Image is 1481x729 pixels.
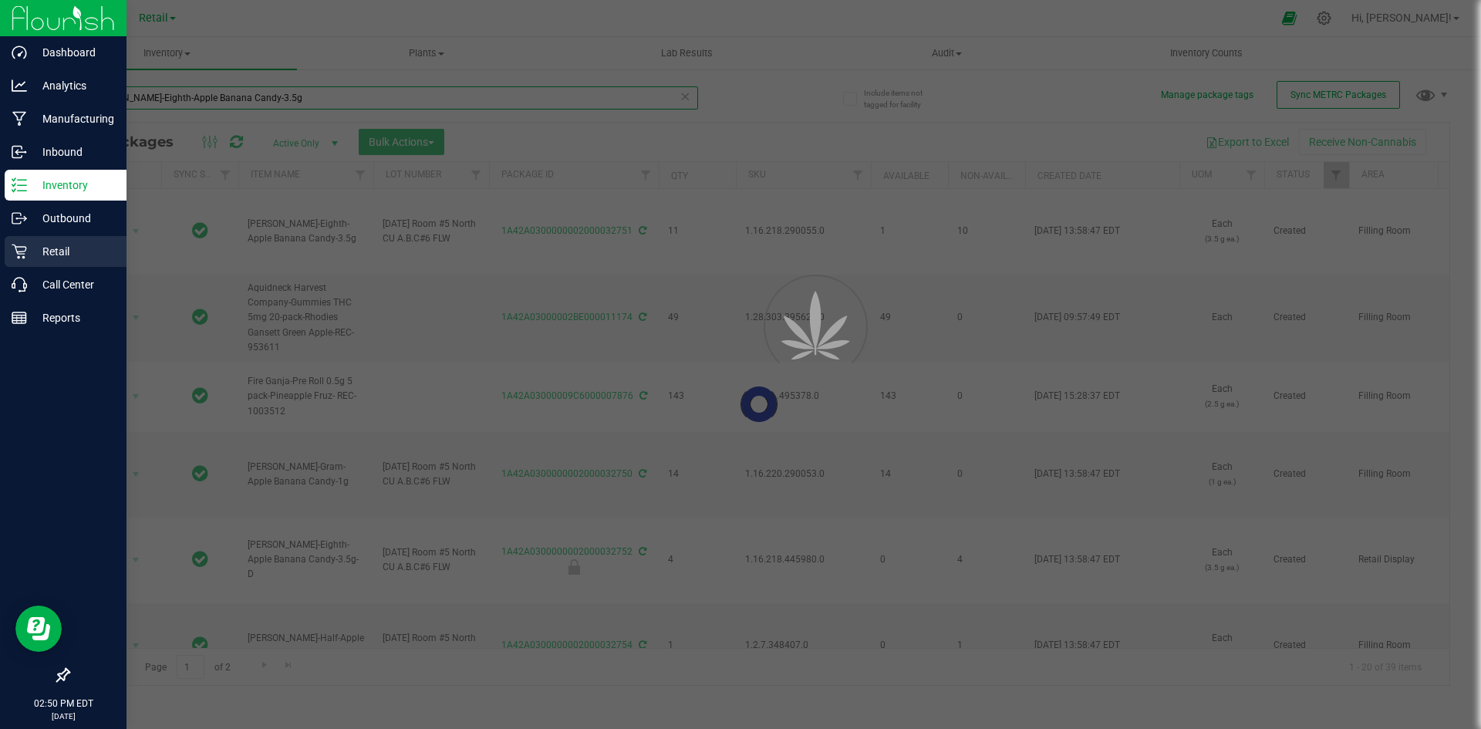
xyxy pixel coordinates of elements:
[12,277,27,292] inline-svg: Call Center
[12,244,27,259] inline-svg: Retail
[12,177,27,193] inline-svg: Inventory
[12,310,27,326] inline-svg: Reports
[15,606,62,652] iframe: Resource center
[12,45,27,60] inline-svg: Dashboard
[27,275,120,294] p: Call Center
[7,697,120,710] p: 02:50 PM EDT
[12,211,27,226] inline-svg: Outbound
[12,78,27,93] inline-svg: Analytics
[12,144,27,160] inline-svg: Inbound
[27,176,120,194] p: Inventory
[27,110,120,128] p: Manufacturing
[27,242,120,261] p: Retail
[7,710,120,722] p: [DATE]
[27,76,120,95] p: Analytics
[12,111,27,127] inline-svg: Manufacturing
[27,143,120,161] p: Inbound
[27,43,120,62] p: Dashboard
[27,309,120,327] p: Reports
[27,209,120,228] p: Outbound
